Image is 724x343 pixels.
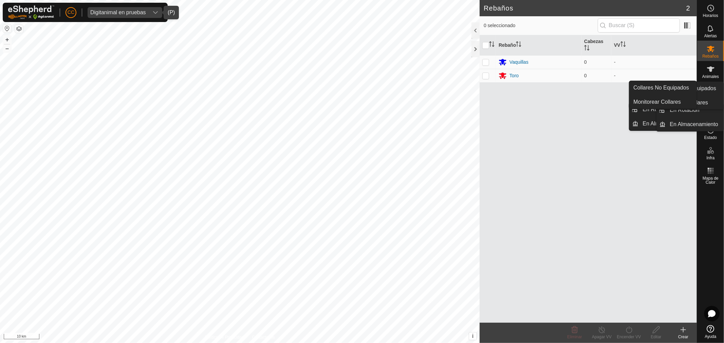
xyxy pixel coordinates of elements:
a: Contáctenos [252,334,275,340]
h2: Rebaños [484,4,686,12]
a: Monitorear Collares [629,95,697,109]
div: Toro [509,72,519,79]
button: Restablecer Mapa [3,24,11,33]
p-sorticon: Activar para ordenar [620,42,626,48]
span: Estado [704,136,717,140]
span: Ayuda [705,335,717,339]
li: En Rotación [629,103,697,116]
div: Apagar VV [588,334,615,340]
div: Editar [643,334,670,340]
p-sorticon: Activar para ordenar [584,46,590,52]
div: Encender VV [615,334,643,340]
a: En Rotación [666,103,724,117]
td: - [611,69,697,82]
span: Digitanimal en pruebas [88,7,149,18]
th: Cabezas [581,35,611,56]
span: En Almacenamiento [670,120,718,128]
div: Crear [670,334,697,340]
p-sorticon: Activar para ordenar [489,42,495,48]
span: Horarios [703,14,718,18]
span: Mapa de Calor [699,176,722,184]
span: En Rotación [643,105,672,114]
li: En Almacenamiento [656,118,724,131]
td: - [611,55,697,69]
a: En Almacenamiento [639,117,697,130]
button: Capas del Mapa [15,25,23,33]
span: 0 seleccionado [484,22,598,29]
button: + [3,36,11,44]
a: En Almacenamiento [666,118,724,131]
th: Rebaño [496,35,581,56]
li: En Rotación [656,103,724,117]
div: Vaquillas [509,59,528,66]
span: Monitorear Collares [633,98,681,106]
img: Logo Gallagher [8,5,54,19]
th: VV [611,35,697,56]
span: 2 [686,3,690,13]
div: Digitanimal en pruebas [90,10,146,15]
span: En Rotación [670,106,700,114]
span: Collares No Equipados [633,84,689,92]
div: dropdown trigger [149,7,162,18]
span: Infra [706,156,714,160]
span: Eliminar [567,335,582,339]
span: Animales [702,75,719,79]
a: Política de Privacidad [205,334,244,340]
span: 0 [584,73,587,78]
a: Collares No Equipados [629,81,697,95]
span: Rebaños [702,54,719,58]
button: i [469,332,477,340]
span: Alertas [704,34,717,38]
span: i [472,333,474,339]
p-sorticon: Activar para ordenar [516,42,521,48]
input: Buscar (S) [598,18,680,33]
a: Ayuda [697,322,724,341]
a: En Rotación [639,103,697,116]
span: 0 [584,59,587,65]
button: – [3,44,11,53]
span: En Almacenamiento [643,120,691,128]
li: En Almacenamiento [629,117,697,130]
span: CC [68,9,74,16]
